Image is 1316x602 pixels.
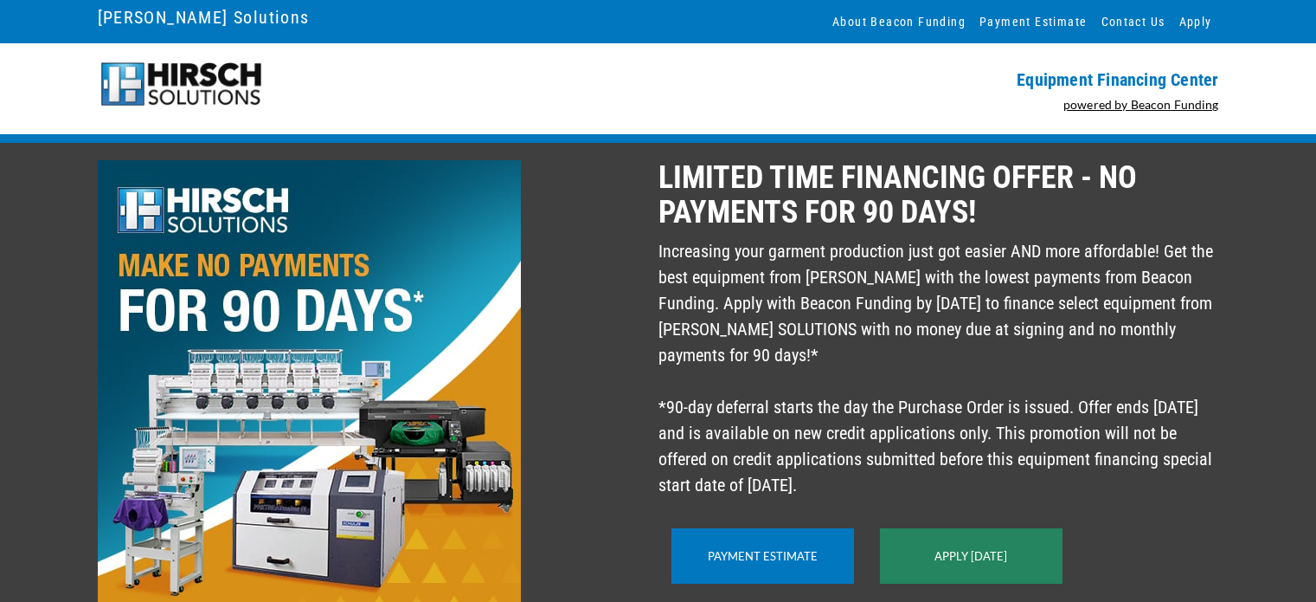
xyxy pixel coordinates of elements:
p: LIMITED TIME FINANCING OFFER - NO PAYMENTS FOR 90 DAYS! [658,160,1219,230]
img: Hirsch-logo-55px.png [98,61,265,108]
a: Apply [DATE] [934,549,1007,563]
a: powered by Beacon Funding [1063,97,1219,112]
p: Equipment Financing Center [669,69,1219,90]
p: Increasing your garment production just got easier AND more affordable! Get the best equipment fr... [658,238,1219,498]
a: [PERSON_NAME] Solutions [98,3,310,32]
a: Payment Estimate [708,549,818,563]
